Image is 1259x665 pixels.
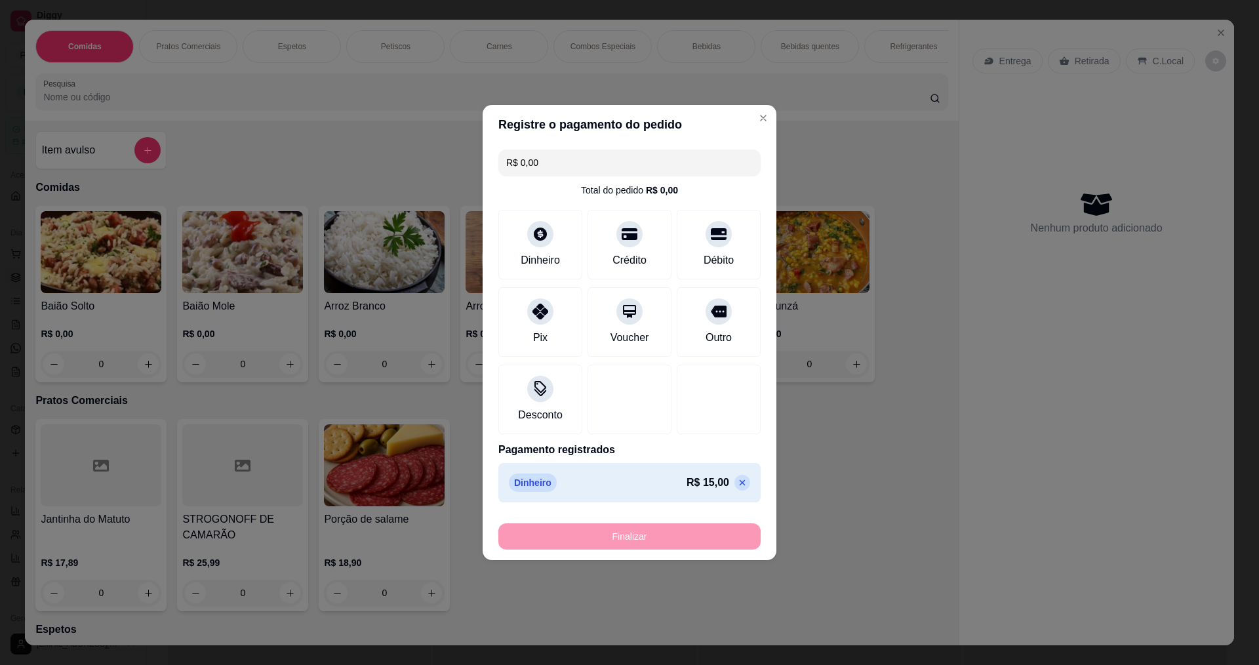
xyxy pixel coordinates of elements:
[646,184,678,197] div: R$ 0,00
[706,330,732,346] div: Outro
[533,330,548,346] div: Pix
[687,475,729,491] p: R$ 15,00
[753,108,774,129] button: Close
[506,150,753,176] input: Ex.: hambúrguer de cordeiro
[509,474,557,492] p: Dinheiro
[498,442,761,458] p: Pagamento registrados
[610,330,649,346] div: Voucher
[581,184,678,197] div: Total do pedido
[704,252,734,268] div: Débito
[483,105,776,144] header: Registre o pagamento do pedido
[612,252,647,268] div: Crédito
[518,407,563,423] div: Desconto
[521,252,560,268] div: Dinheiro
